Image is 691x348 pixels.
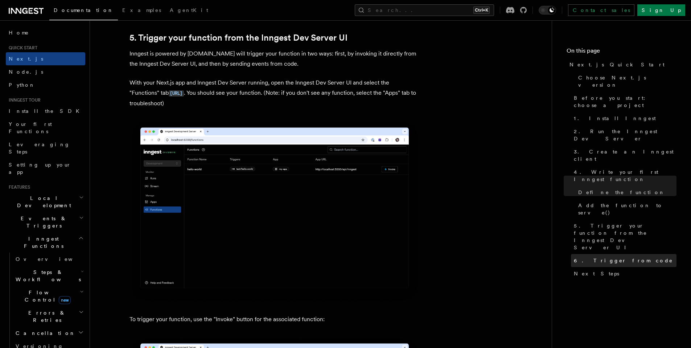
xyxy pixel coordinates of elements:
[571,112,676,125] a: 1. Install Inngest
[6,97,41,103] span: Inngest tour
[129,314,420,324] p: To trigger your function, use the "Invoke" button for the associated function:
[54,7,114,13] span: Documentation
[571,91,676,112] a: Before you start: choose a project
[170,7,208,13] span: AgentKit
[129,78,420,109] p: With your Next.js app and Inngest Dev Server running, open the Inngest Dev Server UI and select t...
[16,256,90,262] span: Overview
[355,4,494,16] button: Search...Ctrl+K
[118,2,165,20] a: Examples
[578,202,676,216] span: Add the function to serve()
[574,128,676,142] span: 2. Run the Inngest Dev Server
[6,65,85,78] a: Node.js
[571,254,676,267] a: 6. Trigger from code
[13,309,79,324] span: Errors & Retries
[6,52,85,65] a: Next.js
[6,45,37,51] span: Quick start
[571,219,676,254] a: 5. Trigger your function from the Inngest Dev Server UI
[122,7,161,13] span: Examples
[169,89,184,96] a: [URL]
[129,49,420,69] p: Inngest is powered by [DOMAIN_NAME] will trigger your function in two ways: first, by invoking it...
[13,306,85,327] button: Errors & Retries
[6,26,85,39] a: Home
[9,162,71,175] span: Setting up your app
[6,195,79,209] span: Local Development
[6,235,78,250] span: Inngest Functions
[567,46,676,58] h4: On this page
[9,121,52,134] span: Your first Functions
[575,71,676,91] a: Choose Next.js version
[567,58,676,71] a: Next.js Quick Start
[575,199,676,219] a: Add the function to serve()
[539,6,556,15] button: Toggle dark mode
[571,125,676,145] a: 2. Run the Inngest Dev Server
[574,115,656,122] span: 1. Install Inngest
[9,69,43,75] span: Node.js
[6,118,85,138] a: Your first Functions
[574,168,676,183] span: 4. Write your first Inngest function
[9,56,43,62] span: Next.js
[13,327,85,340] button: Cancellation
[6,78,85,91] a: Python
[9,142,70,155] span: Leveraging Steps
[6,138,85,158] a: Leveraging Steps
[9,108,84,114] span: Install the SDK
[59,296,71,304] span: new
[9,29,29,36] span: Home
[13,286,85,306] button: Flow Controlnew
[574,270,619,277] span: Next Steps
[6,105,85,118] a: Install the SDK
[13,253,85,266] a: Overview
[6,192,85,212] button: Local Development
[169,90,184,97] code: [URL]
[13,289,80,303] span: Flow Control
[578,74,676,89] span: Choose Next.js version
[6,215,79,229] span: Events & Triggers
[571,165,676,186] a: 4. Write your first Inngest function
[574,148,676,163] span: 3. Create an Inngest client
[574,222,676,251] span: 5. Trigger your function from the Inngest Dev Server UI
[574,257,673,264] span: 6. Trigger from code
[6,232,85,253] button: Inngest Functions
[13,266,85,286] button: Steps & Workflows
[6,212,85,232] button: Events & Triggers
[571,145,676,165] a: 3. Create an Inngest client
[13,269,81,283] span: Steps & Workflows
[571,267,676,280] a: Next Steps
[473,7,490,14] kbd: Ctrl+K
[165,2,213,20] a: AgentKit
[568,4,634,16] a: Contact sales
[129,33,347,43] a: 5. Trigger your function from the Inngest Dev Server UI
[575,186,676,199] a: Define the function
[13,329,75,337] span: Cancellation
[569,61,665,68] span: Next.js Quick Start
[49,2,118,20] a: Documentation
[574,94,676,109] span: Before you start: choose a project
[9,82,35,88] span: Python
[637,4,685,16] a: Sign Up
[578,189,665,196] span: Define the function
[6,184,30,190] span: Features
[6,158,85,179] a: Setting up your app
[129,120,420,303] img: Inngest Dev Server web interface's functions tab with functions listed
